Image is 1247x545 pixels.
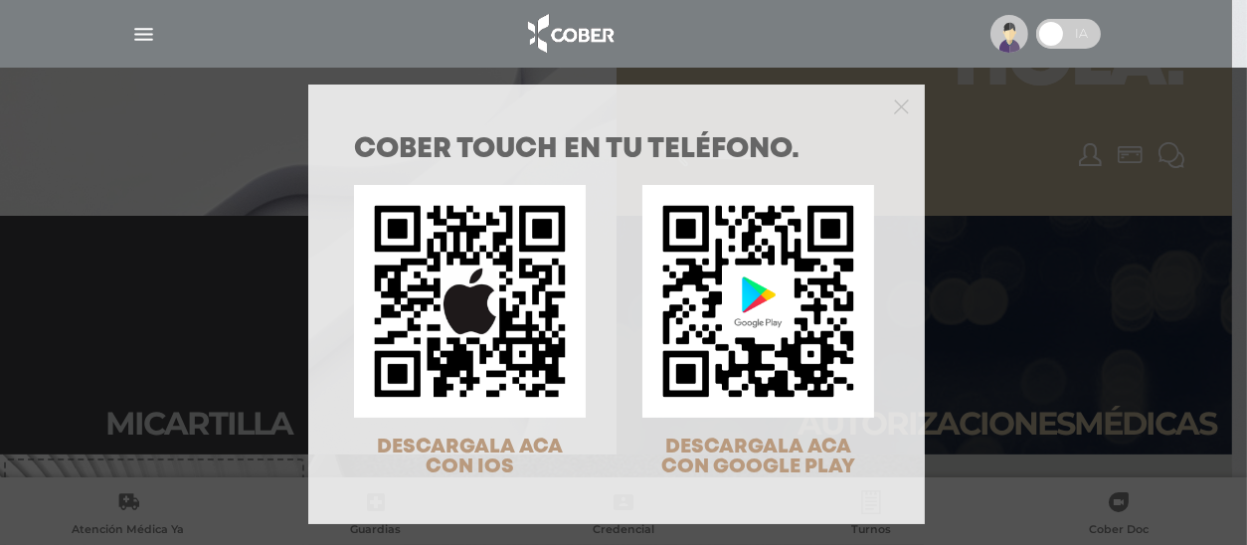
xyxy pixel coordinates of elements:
h1: COBER TOUCH en tu teléfono. [355,136,878,164]
span: DESCARGALA ACA CON GOOGLE PLAY [661,438,855,476]
img: qr-code [354,185,586,417]
span: DESCARGALA ACA CON IOS [377,438,563,476]
img: qr-code [642,185,874,417]
button: Close [894,96,909,114]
